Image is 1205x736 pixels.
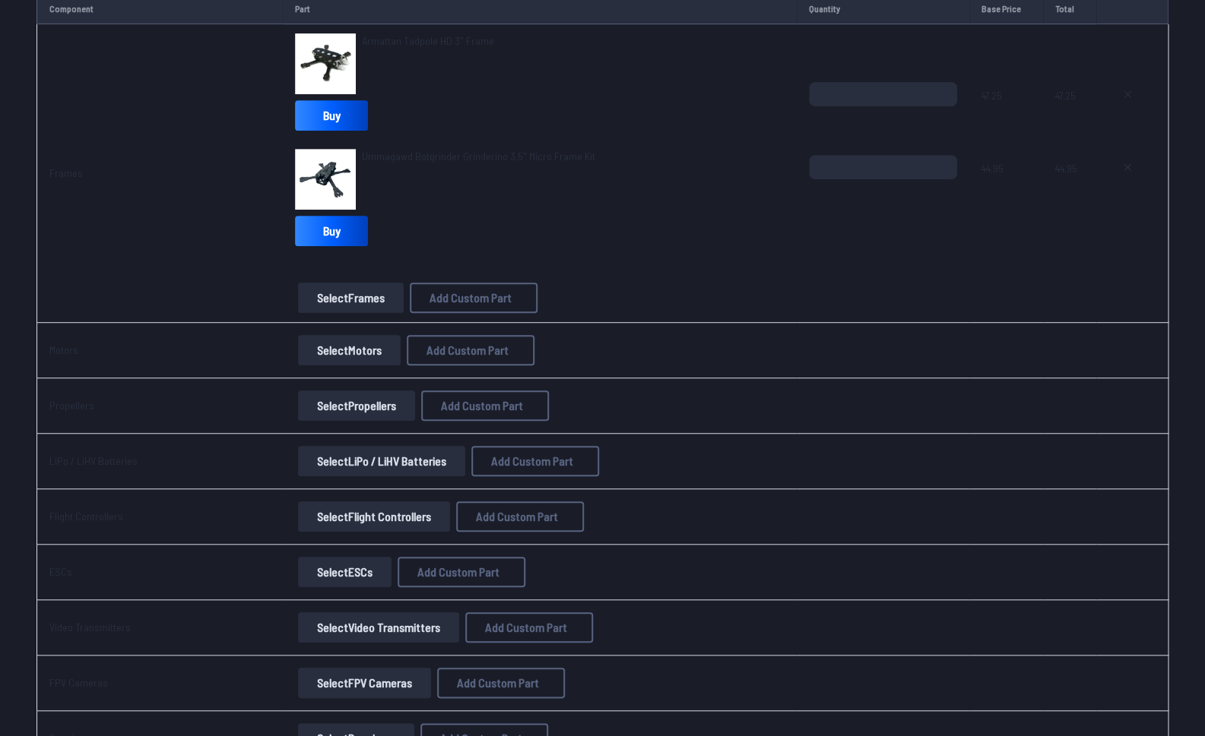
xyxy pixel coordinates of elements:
a: LiPo / LiHV Batteries [49,454,138,467]
a: Frames [49,166,83,179]
a: Ummagawd Botgrinder Grinderino 3.5" Micro Frame Kit [362,149,595,164]
a: SelectESCs [295,557,395,587]
a: SelectFPV Cameras [295,668,434,698]
span: Add Custom Part [485,621,567,633]
a: FPV Cameras [49,676,108,689]
span: Add Custom Part [417,566,499,578]
button: SelectFrames [298,283,404,313]
span: 44.95 [1055,155,1084,228]
button: SelectESCs [298,557,392,587]
span: 47.25 [981,82,1031,155]
a: SelectPropellers [295,390,418,421]
span: Add Custom Part [430,292,512,304]
a: Video Transmitters [49,621,131,633]
span: Add Custom Part [476,510,558,523]
a: Propellers [49,399,94,412]
button: Add Custom Part [410,283,537,313]
button: SelectFPV Cameras [298,668,431,698]
button: Add Custom Part [471,446,599,476]
a: Buy [295,216,368,246]
span: 44.95 [981,155,1031,228]
button: Add Custom Part [398,557,525,587]
span: Add Custom Part [427,344,509,356]
button: SelectLiPo / LiHV Batteries [298,446,465,476]
a: SelectFrames [295,283,407,313]
button: Add Custom Part [407,335,534,365]
a: SelectLiPo / LiHV Batteries [295,446,468,476]
button: Add Custom Part [421,390,549,421]
span: Armattan Tadpole HD 3" Frame [362,34,494,47]
a: SelectVideo Transmitters [295,612,462,643]
button: SelectVideo Transmitters [298,612,459,643]
a: ESCs [49,565,72,578]
button: SelectPropellers [298,390,415,421]
button: SelectMotors [298,335,401,365]
a: Buy [295,100,368,131]
button: Add Custom Part [437,668,565,698]
span: Ummagawd Botgrinder Grinderino 3.5" Micro Frame Kit [362,150,595,163]
img: image [295,149,356,210]
span: Add Custom Part [457,677,539,689]
button: Add Custom Part [456,501,584,532]
span: Add Custom Part [441,400,523,412]
span: Add Custom Part [491,455,573,467]
img: image [295,33,356,94]
a: SelectMotors [295,335,404,365]
button: SelectFlight Controllers [298,501,450,532]
a: Motors [49,343,78,356]
a: Flight Controllers [49,510,123,523]
button: Add Custom Part [465,612,593,643]
a: Armattan Tadpole HD 3" Frame [362,33,494,49]
span: 47.25 [1055,82,1084,155]
a: SelectFlight Controllers [295,501,453,532]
